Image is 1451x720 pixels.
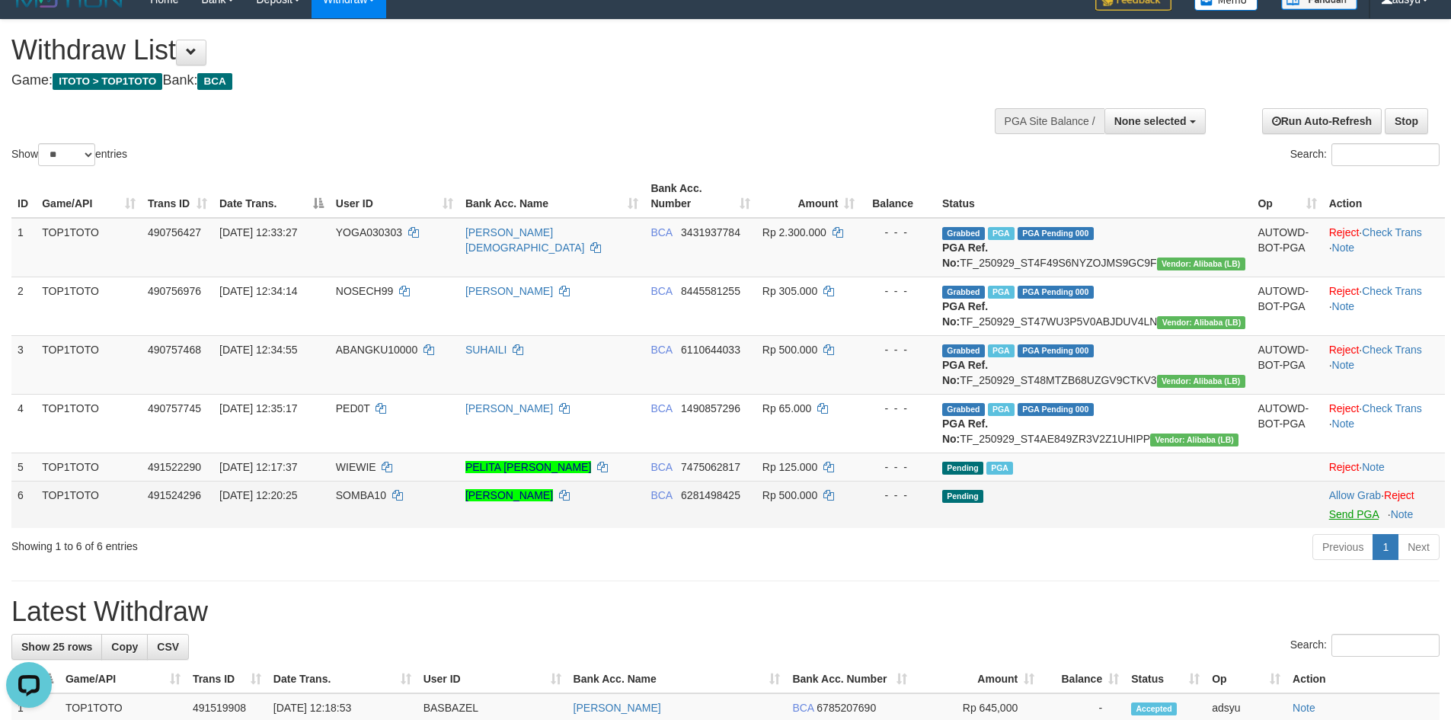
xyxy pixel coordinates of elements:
[1385,108,1428,134] a: Stop
[650,489,672,501] span: BCA
[1331,143,1440,166] input: Search:
[1323,277,1445,335] td: · ·
[11,218,36,277] td: 1
[1323,218,1445,277] td: · ·
[36,453,142,481] td: TOP1TOTO
[762,344,817,356] span: Rp 500.000
[762,489,817,501] span: Rp 500.000
[219,226,297,238] span: [DATE] 12:33:27
[817,702,876,714] span: Copy 6785207690 to clipboard
[867,225,930,240] div: - - -
[867,459,930,475] div: - - -
[942,286,985,299] span: Grabbed
[1157,316,1245,329] span: Vendor URL: https://dashboard.q2checkout.com/secure
[1373,534,1398,560] a: 1
[1362,461,1385,473] a: Note
[1251,218,1322,277] td: AUTOWD-BOT-PGA
[111,641,138,653] span: Copy
[650,226,672,238] span: BCA
[867,488,930,503] div: - - -
[1157,258,1245,270] span: Vendor URL: https://dashboard.q2checkout.com/secure
[11,73,952,88] h4: Game: Bank:
[988,344,1015,357] span: Marked by adsyu
[11,481,36,528] td: 6
[867,401,930,416] div: - - -
[1398,534,1440,560] a: Next
[786,665,913,693] th: Bank Acc. Number: activate to sort column ascending
[11,174,36,218] th: ID
[942,242,988,269] b: PGA Ref. No:
[1251,335,1322,394] td: AUTOWD-BOT-PGA
[1040,665,1125,693] th: Balance: activate to sort column ascending
[762,226,826,238] span: Rp 2.300.000
[936,174,1252,218] th: Status
[1018,227,1094,240] span: PGA Pending
[101,634,148,660] a: Copy
[762,402,812,414] span: Rp 65.000
[1323,174,1445,218] th: Action
[11,35,952,66] h1: Withdraw List
[867,342,930,357] div: - - -
[681,402,740,414] span: Copy 1490857296 to clipboard
[197,73,232,90] span: BCA
[986,462,1013,475] span: Marked by adsyu
[1018,286,1094,299] span: PGA Pending
[1323,453,1445,481] td: ·
[11,143,127,166] label: Show entries
[11,597,1440,627] h1: Latest Withdraw
[148,489,201,501] span: 491524296
[1332,242,1355,254] a: Note
[988,286,1015,299] span: Marked by adsyu
[1362,285,1422,297] a: Check Trans
[650,285,672,297] span: BCA
[867,283,930,299] div: - - -
[59,665,187,693] th: Game/API: activate to sort column ascending
[465,285,553,297] a: [PERSON_NAME]
[574,702,661,714] a: [PERSON_NAME]
[336,461,376,473] span: WIEWIE
[330,174,459,218] th: User ID: activate to sort column ascending
[1329,226,1360,238] a: Reject
[148,226,201,238] span: 490756427
[213,174,330,218] th: Date Trans.: activate to sort column descending
[1329,489,1381,501] a: Allow Grab
[1332,359,1355,371] a: Note
[650,402,672,414] span: BCA
[1157,375,1245,388] span: Vendor URL: https://dashboard.q2checkout.com/secure
[1384,489,1414,501] a: Reject
[995,108,1104,134] div: PGA Site Balance /
[1332,418,1355,430] a: Note
[148,461,201,473] span: 491522290
[6,6,52,52] button: Open LiveChat chat widget
[1329,285,1360,297] a: Reject
[219,402,297,414] span: [DATE] 12:35:17
[681,461,740,473] span: Copy 7475062817 to clipboard
[148,344,201,356] span: 490757468
[936,218,1252,277] td: TF_250929_ST4F49S6NYZOJMS9GC9F
[417,665,567,693] th: User ID: activate to sort column ascending
[36,174,142,218] th: Game/API: activate to sort column ascending
[942,462,983,475] span: Pending
[650,461,672,473] span: BCA
[1362,402,1422,414] a: Check Trans
[762,461,817,473] span: Rp 125.000
[756,174,861,218] th: Amount: activate to sort column ascending
[1125,665,1206,693] th: Status: activate to sort column ascending
[1104,108,1206,134] button: None selected
[336,285,393,297] span: NOSECH99
[11,335,36,394] td: 3
[336,489,386,501] span: SOMBA10
[913,665,1040,693] th: Amount: activate to sort column ascending
[38,143,95,166] select: Showentries
[988,227,1015,240] span: Marked by adsyu
[11,394,36,453] td: 4
[11,634,102,660] a: Show 25 rows
[650,344,672,356] span: BCA
[1331,634,1440,657] input: Search:
[219,285,297,297] span: [DATE] 12:34:14
[1286,665,1440,693] th: Action
[936,394,1252,453] td: TF_250929_ST4AE849ZR3V2Z1UHIPP
[11,453,36,481] td: 5
[36,481,142,528] td: TOP1TOTO
[465,489,553,501] a: [PERSON_NAME]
